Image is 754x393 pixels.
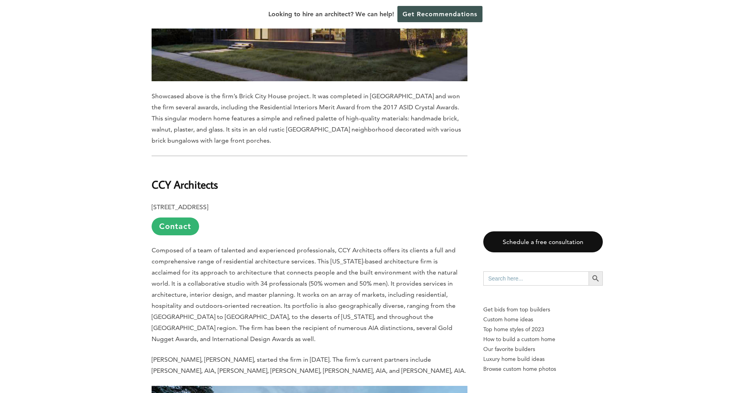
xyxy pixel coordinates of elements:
[152,356,466,374] span: [PERSON_NAME], [PERSON_NAME], started the firm in [DATE]. The firm’s current partners include [PE...
[483,305,603,315] p: Get bids from top builders
[483,231,603,252] a: Schedule a free consultation
[483,364,603,374] a: Browse custom home photos
[152,177,218,191] b: CCY Architects
[483,315,603,324] a: Custom home ideas
[483,334,603,344] a: How to build a custom home
[483,354,603,364] a: Luxury home build ideas
[152,246,458,343] span: Composed of a team of talented and experienced professionals, CCY Architects offers its clients a...
[152,203,208,211] b: [STREET_ADDRESS]
[483,271,589,286] input: Search here...
[483,344,603,354] a: Our favorite builders
[591,274,600,283] svg: Search
[152,92,461,144] span: Showcased above is the firm’s Brick City House project. It was completed in [GEOGRAPHIC_DATA] and...
[152,217,199,235] a: Contact
[483,324,603,334] a: Top home styles of 2023
[397,6,482,22] a: Get Recommendations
